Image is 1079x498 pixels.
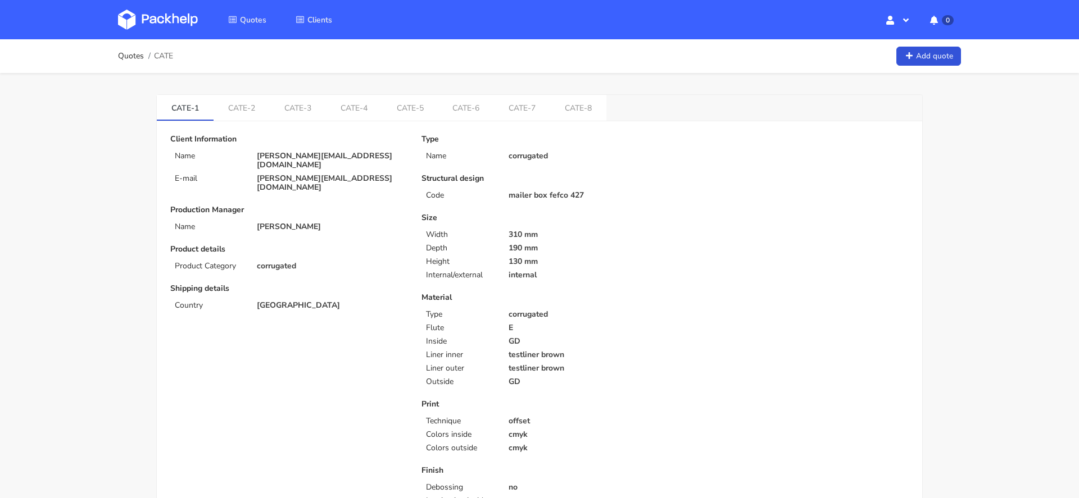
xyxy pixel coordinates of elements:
a: Quotes [215,10,280,30]
p: Flute [426,323,495,332]
p: Height [426,257,495,266]
a: CATE-1 [157,95,214,120]
p: Colors inside [426,430,495,439]
p: offset [509,417,658,426]
a: Clients [282,10,346,30]
p: Type [426,310,495,319]
p: Client Information [170,135,406,144]
p: internal [509,271,658,280]
p: Size [421,213,657,222]
span: CATE [154,52,173,61]
p: testliner brown [509,364,658,373]
p: Outside [426,377,495,386]
p: corrugated [509,310,658,319]
p: [GEOGRAPHIC_DATA] [257,301,406,310]
p: mailer box fefco 427 [509,191,658,200]
p: Name [175,152,243,161]
p: GD [509,377,658,386]
p: Liner outer [426,364,495,373]
p: Depth [426,244,495,253]
p: Debossing [426,483,495,492]
p: Production Manager [170,205,406,214]
a: CATE-5 [382,95,438,120]
p: GD [509,337,658,346]
p: cmyk [509,444,658,453]
p: Finish [421,466,657,475]
p: Country [175,301,243,310]
p: corrugated [257,262,406,271]
p: Name [175,222,243,231]
a: CATE-4 [326,95,382,120]
p: 190 mm [509,244,658,253]
a: Add quote [896,47,961,66]
p: Structural design [421,174,657,183]
p: Code [426,191,495,200]
p: Material [421,293,657,302]
a: CATE-8 [550,95,606,120]
p: Name [426,152,495,161]
span: Clients [307,15,332,25]
a: CATE-3 [270,95,326,120]
p: E [509,323,658,332]
a: CATE-2 [214,95,270,120]
a: CATE-7 [494,95,550,120]
p: Print [421,400,657,409]
span: Quotes [240,15,266,25]
p: [PERSON_NAME][EMAIL_ADDRESS][DOMAIN_NAME] [257,152,406,170]
img: Dashboard [118,10,198,30]
a: CATE-6 [438,95,495,120]
p: no [509,483,658,492]
p: Width [426,230,495,239]
p: testliner brown [509,350,658,359]
p: Inside [426,337,495,346]
p: [PERSON_NAME] [257,222,406,231]
a: Quotes [118,52,144,61]
p: Product Category [175,262,243,271]
p: cmyk [509,430,658,439]
p: Internal/external [426,271,495,280]
p: Liner inner [426,350,495,359]
p: 310 mm [509,230,658,239]
p: E-mail [175,174,243,183]
p: Type [421,135,657,144]
button: 0 [921,10,961,30]
p: Shipping details [170,284,406,293]
p: Technique [426,417,495,426]
p: Colors outside [426,444,495,453]
p: corrugated [509,152,658,161]
p: Product details [170,245,406,254]
p: 130 mm [509,257,658,266]
span: 0 [942,15,954,25]
p: [PERSON_NAME][EMAIL_ADDRESS][DOMAIN_NAME] [257,174,406,192]
nav: breadcrumb [118,45,173,67]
